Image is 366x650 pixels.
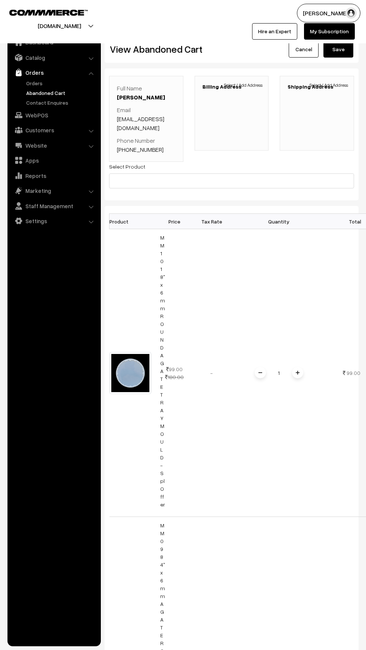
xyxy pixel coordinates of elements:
[224,82,263,89] span: Select / Add Address
[160,234,165,508] a: MM101 8" x 6mm ROUND AGATE TRAY MOULD - Spl Offer
[9,199,98,213] a: Staff Management
[9,10,88,15] img: COMMMERCE
[202,84,261,90] h3: Billing Address
[9,123,98,137] a: Customers
[24,99,98,107] a: Contact Enquires
[252,23,297,40] a: Hire an Expert
[9,66,98,79] a: Orders
[109,163,145,170] label: Select Product
[9,169,98,182] a: Reports
[347,370,360,376] span: 99.00
[165,374,184,380] strike: 180.00
[110,43,226,55] h2: View Abandoned Cart
[9,214,98,228] a: Settings
[9,184,98,197] a: Marketing
[345,7,357,19] img: user
[9,108,98,122] a: WebPOS
[117,115,164,132] a: [EMAIL_ADDRESS][DOMAIN_NAME]
[117,105,176,132] p: Email
[9,154,98,167] a: Apps
[210,370,213,376] span: -
[193,214,230,229] th: Tax Rate
[156,214,193,229] th: Price
[297,4,360,22] button: [PERSON_NAME]…
[117,84,176,102] p: Full Name
[156,229,193,517] td: 99.00
[117,136,176,154] p: Phone Number
[117,146,164,153] a: [PHONE_NUMBER]
[310,82,348,89] span: Select / Add Address
[328,214,365,229] th: Total
[289,41,319,58] a: Cancel
[9,139,98,152] a: Website
[296,371,300,375] img: plusI
[258,371,262,375] img: minus
[9,51,98,64] a: Catalog
[9,7,75,16] a: COMMMERCE
[24,79,98,87] a: Orders
[323,41,353,58] button: Save
[288,84,346,90] h3: Shipping Address
[304,23,355,40] a: My Subscription
[117,93,165,101] a: [PERSON_NAME]
[12,16,107,35] button: [DOMAIN_NAME]
[109,214,156,229] th: Product
[230,214,328,229] th: Quantity
[24,89,98,97] a: Abandoned Cart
